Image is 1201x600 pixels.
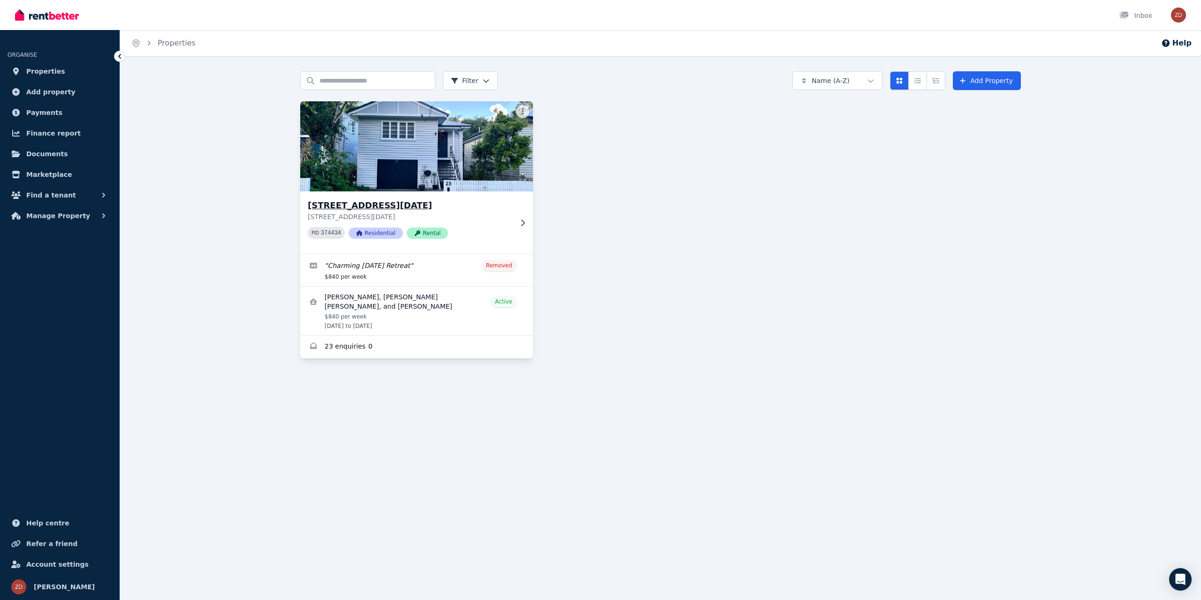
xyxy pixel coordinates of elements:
[8,144,112,163] a: Documents
[308,212,512,221] p: [STREET_ADDRESS][DATE]
[321,230,341,236] code: 374434
[26,107,62,118] span: Payments
[120,30,207,56] nav: Breadcrumb
[8,165,112,184] a: Marketplace
[8,52,37,58] span: ORGANISE
[1169,568,1192,591] div: Open Intercom Messenger
[908,71,927,90] button: Compact list view
[300,254,533,286] a: Edit listing: Charming Red Hill Retreat
[300,101,533,254] a: 23 Dyne St, Red Hill[STREET_ADDRESS][DATE][STREET_ADDRESS][DATE]PID 374434ResidentialRental
[300,287,533,335] a: View details for Kelland McNall, Cooper Westerhuis, and Darcy Foreman
[516,105,529,118] button: More options
[26,190,76,201] span: Find a tenant
[927,71,945,90] button: Expanded list view
[407,228,448,239] span: Rental
[295,99,539,194] img: 23 Dyne St, Red Hill
[1171,8,1186,23] img: Zoe Denovan
[8,62,112,81] a: Properties
[312,230,319,235] small: PID
[443,71,498,90] button: Filter
[451,76,479,85] span: Filter
[1119,11,1152,20] div: Inbox
[158,38,196,47] a: Properties
[26,517,69,529] span: Help centre
[349,228,403,239] span: Residential
[300,336,533,358] a: Enquiries for 23 Dyne St, Red Hill
[26,86,76,98] span: Add property
[8,206,112,225] button: Manage Property
[792,71,882,90] button: Name (A-Z)
[890,71,909,90] button: Card view
[11,579,26,594] img: Zoe Denovan
[8,83,112,101] a: Add property
[26,148,68,159] span: Documents
[26,66,65,77] span: Properties
[26,210,90,221] span: Manage Property
[8,534,112,553] a: Refer a friend
[8,186,112,205] button: Find a tenant
[1161,38,1192,49] button: Help
[26,169,72,180] span: Marketplace
[8,124,112,143] a: Finance report
[8,555,112,574] a: Account settings
[26,559,89,570] span: Account settings
[890,71,945,90] div: View options
[812,76,850,85] span: Name (A-Z)
[34,581,95,592] span: [PERSON_NAME]
[26,128,81,139] span: Finance report
[8,514,112,532] a: Help centre
[8,103,112,122] a: Payments
[15,8,79,22] img: RentBetter
[26,538,77,549] span: Refer a friend
[308,199,512,212] h3: [STREET_ADDRESS][DATE]
[953,71,1021,90] a: Add Property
